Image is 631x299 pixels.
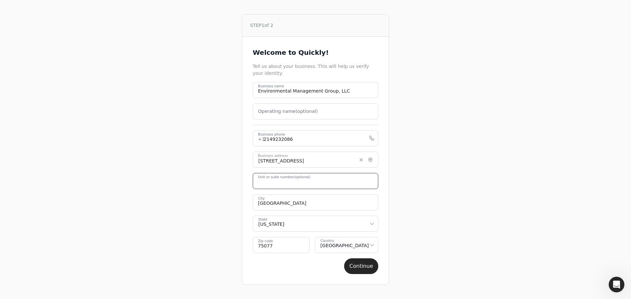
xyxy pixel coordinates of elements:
[320,238,334,244] div: Country
[609,277,624,292] iframe: Intercom live chat
[253,47,378,58] div: Welcome to Quickly!
[258,175,310,180] label: Unit or suite number (optional)
[258,132,285,137] label: Business phone
[258,84,284,89] label: Business name
[258,217,268,222] div: State
[258,239,273,244] label: Zip code
[258,108,318,115] label: Operating name (optional)
[344,258,378,274] button: Continue
[250,22,273,29] span: STEP 1 of 2
[253,63,378,77] div: Tell us about your business. This will help us verify your identity.
[258,196,265,201] label: City
[258,153,288,159] label: Business address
